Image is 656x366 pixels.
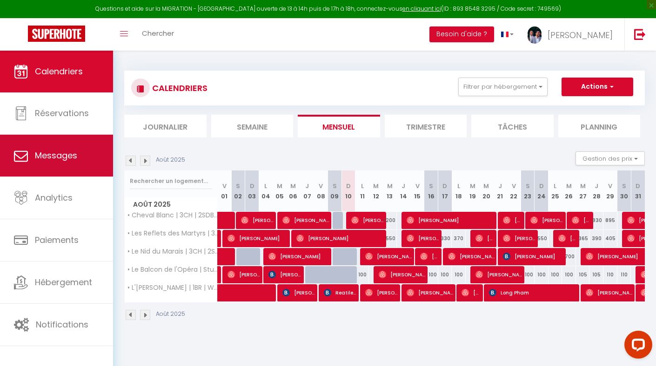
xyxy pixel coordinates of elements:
[397,170,411,212] th: 14
[407,211,495,229] span: [PERSON_NAME]
[442,182,447,190] abbr: D
[126,284,219,291] span: • L'[PERSON_NAME] | 1BR | WD | 10 min from [GEOGRAPHIC_DATA]
[383,230,397,247] div: 550
[424,170,438,212] th: 16
[589,266,603,283] div: 105
[580,182,586,190] abbr: M
[324,284,356,301] span: Reatile Tekateka
[549,170,562,212] th: 25
[328,170,342,212] th: 09
[631,170,645,212] th: 31
[264,182,267,190] abbr: L
[462,284,480,301] span: [PERSON_NAME]
[387,182,393,190] abbr: M
[521,266,535,283] div: 100
[365,248,412,265] span: [PERSON_NAME]
[282,211,329,229] span: [PERSON_NAME]
[126,212,219,219] span: • Cheval Blanc | 3CH | 2SDB I Clim | [GEOGRAPHIC_DATA] •
[415,182,420,190] abbr: V
[236,182,240,190] abbr: S
[35,150,77,161] span: Messages
[410,170,424,212] th: 15
[586,284,632,301] span: [PERSON_NAME]
[622,182,626,190] abbr: S
[124,115,207,137] li: Journalier
[512,182,516,190] abbr: V
[429,182,433,190] abbr: S
[277,182,282,190] abbr: M
[273,170,287,212] th: 05
[636,182,640,190] abbr: D
[503,211,522,229] span: [PERSON_NAME]
[576,230,590,247] div: 365
[351,211,384,229] span: [PERSON_NAME]
[424,266,438,283] div: 100
[35,107,89,119] span: Réservations
[383,212,397,229] div: 1200
[369,170,383,212] th: 12
[535,266,549,283] div: 100
[595,182,598,190] abbr: J
[589,230,603,247] div: 390
[558,229,577,247] span: [PERSON_NAME]
[539,182,544,190] abbr: D
[603,230,617,247] div: 405
[634,28,646,40] img: logout
[126,266,219,273] span: • Le Balcon de l'Opéra | Studio Cosy •
[526,182,530,190] abbr: S
[489,284,577,301] span: Long Pham
[126,248,219,255] span: • Le Nid du Marais | 3CH | 2SDB | Clim •
[211,115,294,137] li: Semaine
[503,229,536,247] span: [PERSON_NAME]
[617,266,631,283] div: 110
[429,26,494,42] button: Besoin d'aide ?
[355,170,369,212] th: 11
[572,211,590,229] span: [PERSON_NAME]
[530,211,563,229] span: [PERSON_NAME]
[475,266,522,283] span: [PERSON_NAME]
[150,78,208,98] h3: CALENDRIERS
[521,18,624,51] a: ... [PERSON_NAME]
[228,229,288,247] span: [PERSON_NAME]
[125,198,217,211] span: Août 2025
[498,182,502,190] abbr: J
[333,182,337,190] abbr: S
[483,182,489,190] abbr: M
[407,229,439,247] span: [PERSON_NAME]
[268,266,301,283] span: [PERSON_NAME]
[535,170,549,212] th: 24
[385,115,467,137] li: Trimestre
[407,284,453,301] span: [PERSON_NAME]
[379,266,425,283] span: [PERSON_NAME]
[576,266,590,283] div: 105
[493,170,507,212] th: 21
[298,115,380,137] li: Mensuel
[479,170,493,212] th: 20
[576,170,590,212] th: 27
[341,170,355,212] th: 10
[448,248,495,265] span: [PERSON_NAME]
[562,78,633,96] button: Actions
[373,182,379,190] abbr: M
[603,212,617,229] div: 895
[135,18,181,51] a: Chercher
[250,182,254,190] abbr: D
[222,182,227,190] abbr: V
[608,182,612,190] abbr: V
[457,182,460,190] abbr: L
[282,284,315,301] span: [PERSON_NAME]
[589,212,603,229] div: 830
[35,234,79,246] span: Paiements
[576,151,645,165] button: Gestion des prix
[452,170,466,212] th: 18
[35,192,73,203] span: Analytics
[617,170,631,212] th: 30
[319,182,323,190] abbr: V
[287,170,301,212] th: 06
[228,266,260,283] span: [PERSON_NAME]
[36,319,88,330] span: Notifications
[314,170,328,212] th: 08
[383,170,397,212] th: 13
[548,29,613,41] span: [PERSON_NAME]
